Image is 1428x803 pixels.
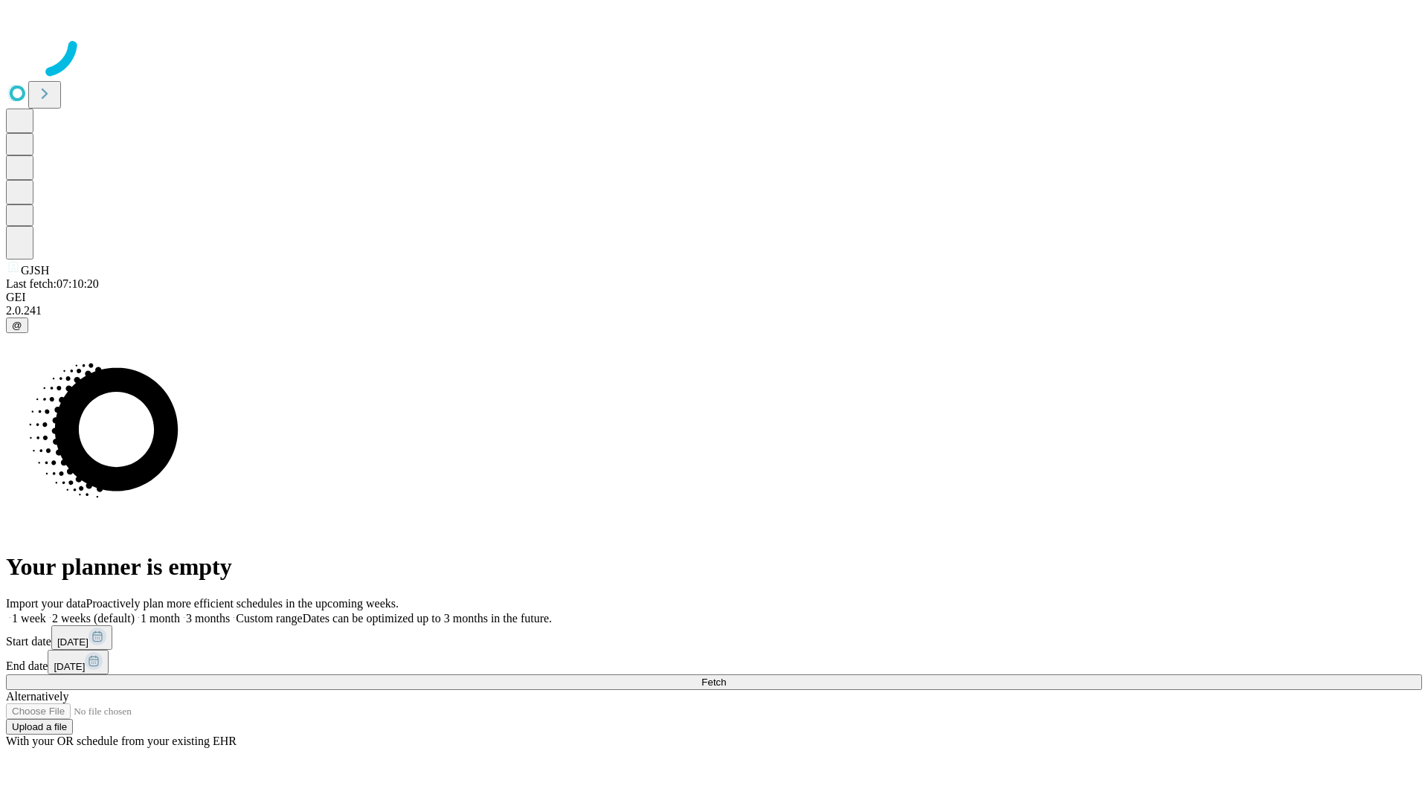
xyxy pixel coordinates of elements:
[6,597,86,610] span: Import your data
[6,650,1422,674] div: End date
[6,277,99,290] span: Last fetch: 07:10:20
[141,612,180,625] span: 1 month
[54,661,85,672] span: [DATE]
[6,735,237,747] span: With your OR schedule from your existing EHR
[6,719,73,735] button: Upload a file
[6,304,1422,317] div: 2.0.241
[6,674,1422,690] button: Fetch
[236,612,302,625] span: Custom range
[303,612,552,625] span: Dates can be optimized up to 3 months in the future.
[6,625,1422,650] div: Start date
[57,636,89,648] span: [DATE]
[12,612,46,625] span: 1 week
[48,650,109,674] button: [DATE]
[186,612,230,625] span: 3 months
[86,597,399,610] span: Proactively plan more efficient schedules in the upcoming weeks.
[12,320,22,331] span: @
[6,553,1422,581] h1: Your planner is empty
[6,690,68,703] span: Alternatively
[6,291,1422,304] div: GEI
[21,264,49,277] span: GJSH
[701,677,726,688] span: Fetch
[51,625,112,650] button: [DATE]
[52,612,135,625] span: 2 weeks (default)
[6,317,28,333] button: @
